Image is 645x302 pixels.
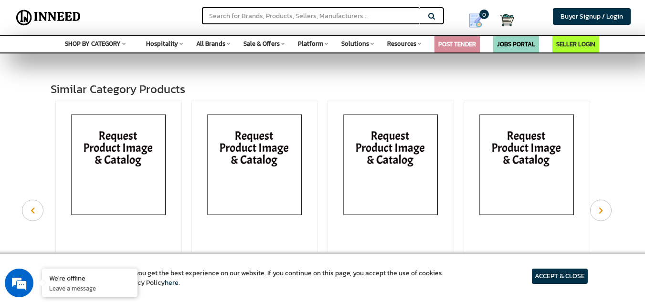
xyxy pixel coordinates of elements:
[50,53,160,66] div: Leave a message
[556,40,595,49] a: SELLER LOGIN
[49,273,130,282] div: We're offline
[57,269,444,288] article: We use cookies to ensure you get the best experience on our website. If you continue on this page...
[20,90,167,187] span: We are offline. Please leave us a message.
[298,39,323,48] span: Platform
[560,11,623,21] span: Buyer Signup / Login
[438,40,476,49] a: POST TENDER
[532,269,588,284] article: ACCEPT & CLOSE
[553,8,631,25] a: Buyer Signup / Login
[458,10,500,31] a: my Quotes 0
[75,190,121,197] em: Driven by SalesIQ
[13,6,84,30] img: Inneed.Market
[65,39,121,48] span: SHOP BY CATEGORY
[479,10,489,19] span: 0
[196,39,225,48] span: All Brands
[22,199,43,221] button: Previous
[387,39,416,48] span: Resources
[146,39,178,48] span: Hospitality
[341,39,369,48] span: Solutions
[165,278,179,288] a: here
[5,201,182,234] textarea: Type your message and click 'Submit'
[468,13,483,28] img: Show My Quotes
[333,104,449,229] img: Scissor Mop Refill - Pair
[66,191,73,197] img: salesiqlogo_leal7QplfZFryJ6FIlVepeu7OftD7mt8q6exU6-34PB8prfIgodN67KcxXM9Y7JQ_.png
[469,104,585,229] img: Aluminum Dust Mop 40 cms Frame
[590,199,612,221] button: Next
[500,13,514,27] img: Cart
[49,284,130,292] p: Leave a message
[61,104,177,229] img: Break Mop 45 Frame
[140,234,173,247] em: Submit
[497,40,535,49] a: JOBS PORTAL
[202,7,420,24] input: Search for Brands, Products, Sellers, Manufacturers...
[157,5,180,28] div: Minimize live chat window
[197,104,313,229] img: Break Mop 45 refill BTN LB
[500,10,506,31] a: Cart
[16,57,40,62] img: logo_Zg8I0qSkbAqR2WFHt3p6CTuqpyXMFPubPcD2OT02zFN43Cy9FUNNG3NEPhM_Q1qe_.png
[51,83,595,95] h3: Similar Category Products
[243,39,280,48] span: Sale & Offers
